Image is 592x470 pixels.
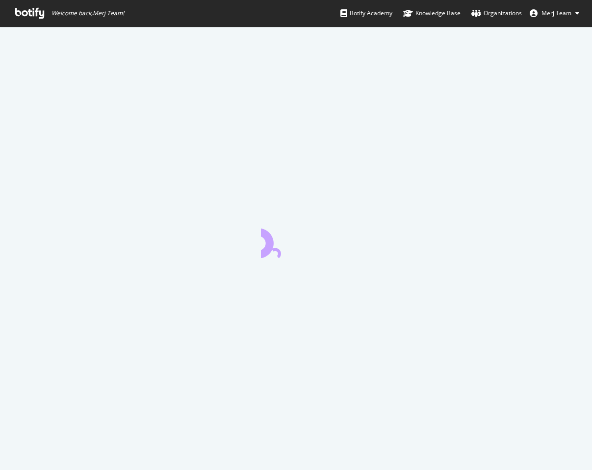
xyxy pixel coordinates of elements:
button: Merj Team [522,5,587,21]
div: Organizations [471,8,522,18]
div: Knowledge Base [403,8,461,18]
span: Welcome back, Merj Team ! [51,9,124,17]
div: Botify Academy [340,8,392,18]
span: Merj Team [541,9,571,17]
div: animation [261,223,332,258]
